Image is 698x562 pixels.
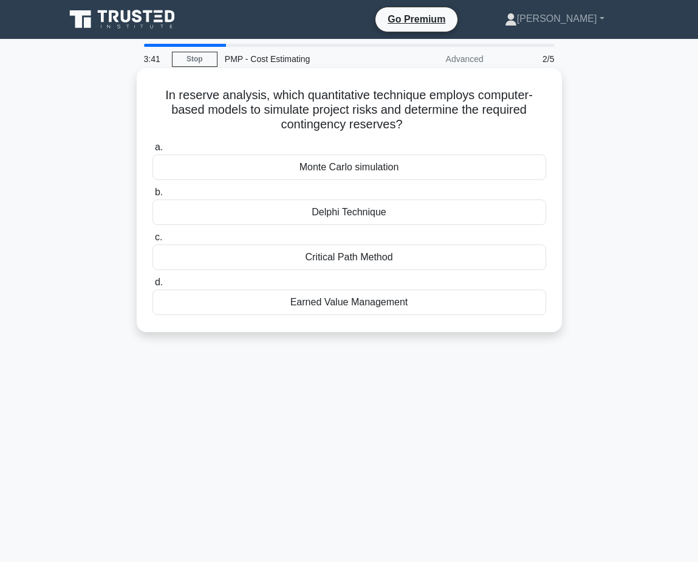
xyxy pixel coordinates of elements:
span: a. [155,142,163,152]
div: Earned Value Management [152,290,546,315]
div: 2/5 [491,47,562,71]
span: c. [155,232,162,242]
div: Monte Carlo simulation [152,154,546,180]
div: Delphi Technique [152,199,546,225]
span: b. [155,187,163,197]
a: Stop [172,52,217,67]
div: Advanced [385,47,491,71]
a: Go Premium [380,12,453,27]
div: PMP - Cost Estimating [217,47,385,71]
div: Critical Path Method [152,245,546,270]
h5: In reserve analysis, which quantitative technique employs computer-based models to simulate proje... [151,88,547,133]
span: d. [155,277,163,287]
a: [PERSON_NAME] [476,7,634,31]
div: 3:41 [137,47,172,71]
